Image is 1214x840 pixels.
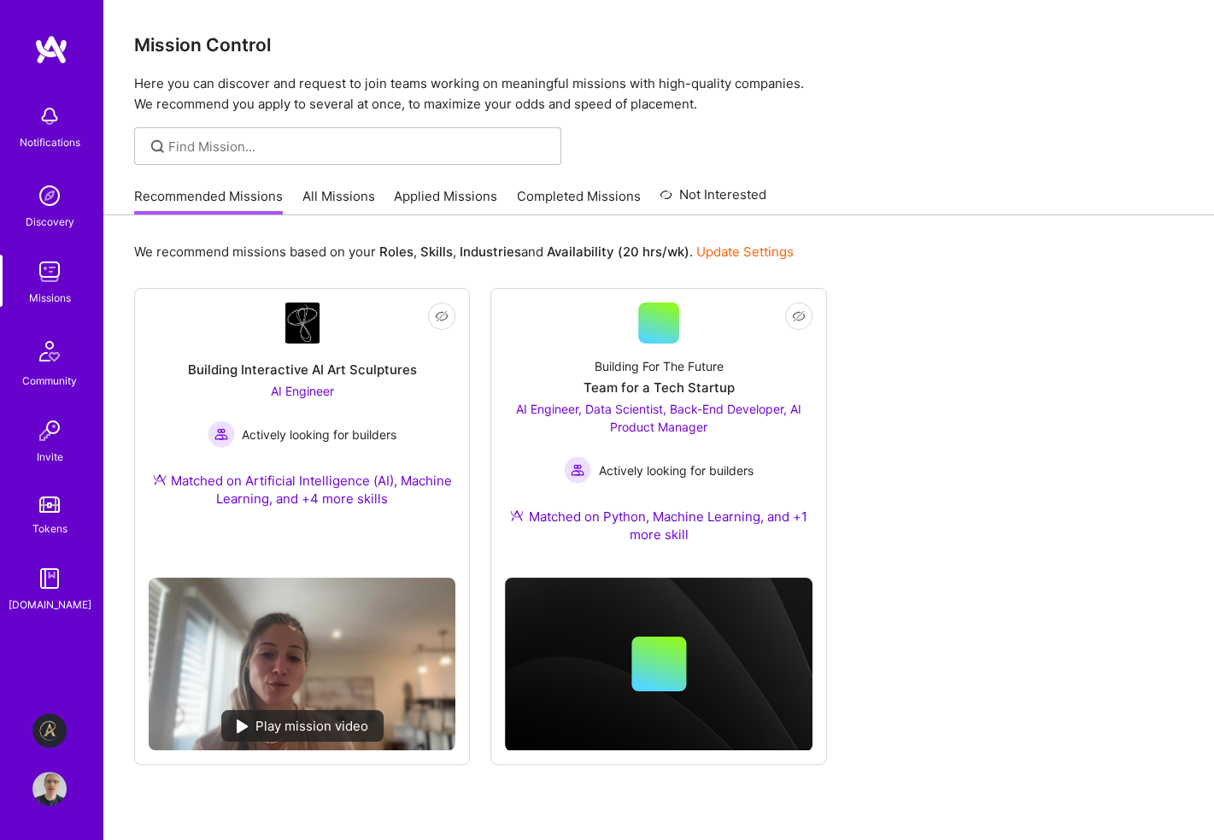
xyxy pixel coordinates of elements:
i: icon SearchGrey [148,137,167,156]
i: icon EyeClosed [792,309,806,323]
span: Actively looking for builders [242,426,396,443]
h3: Mission Control [134,34,1183,56]
img: Ateam Purple Icon [510,508,524,522]
a: Aldea: Transforming Behavior Change Through AI-Driven Coaching [28,714,71,748]
div: Community [22,372,77,390]
img: discovery [32,179,67,213]
div: Notifications [20,133,80,151]
div: Team for a Tech Startup [583,379,734,397]
div: Matched on Python, Machine Learning, and +1 more skill [505,508,812,543]
img: logo [34,34,68,65]
a: Recommended Missions [134,187,283,215]
img: User Avatar [32,772,67,806]
a: Update Settings [696,244,794,260]
div: Missions [29,289,71,307]
p: We recommend missions based on your , , and . [134,243,794,261]
div: [DOMAIN_NAME] [9,596,91,614]
a: Not Interested [660,185,766,215]
img: Aldea: Transforming Behavior Change Through AI-Driven Coaching [32,714,67,748]
img: No Mission [149,578,455,750]
a: All Missions [302,187,375,215]
img: cover [505,578,812,751]
span: Actively looking for builders [598,461,753,479]
img: Community [29,331,70,372]
b: Skills [420,244,453,260]
img: guide book [32,561,67,596]
img: Actively looking for builders [208,420,235,448]
img: Ateam Purple Icon [153,473,167,486]
img: tokens [39,496,60,513]
span: AI Engineer [271,384,334,398]
b: Availability (20 hrs/wk) [547,244,689,260]
img: play [237,720,249,733]
img: Actively looking for builders [564,456,591,484]
a: Completed Missions [517,187,641,215]
img: Invite [32,414,67,448]
b: Industries [460,244,521,260]
div: Building For The Future [594,357,723,375]
i: icon EyeClosed [435,309,449,323]
a: Company LogoBuilding Interactive AI Art SculpturesAI Engineer Actively looking for buildersActive... [149,303,455,564]
img: bell [32,99,67,133]
span: AI Engineer, Data Scientist, Back-End Developer, AI Product Manager [516,402,801,434]
a: Building For The FutureTeam for a Tech StartupAI Engineer, Data Scientist, Back-End Developer, AI... [505,303,812,564]
input: Find Mission... [168,138,548,156]
div: Tokens [32,520,67,537]
a: Applied Missions [394,187,497,215]
img: teamwork [32,255,67,289]
div: Discovery [26,213,74,231]
div: Building Interactive AI Art Sculptures [188,361,417,379]
div: Matched on Artificial Intelligence (AI), Machine Learning, and +4 more skills [149,472,455,508]
a: User Avatar [28,772,71,806]
p: Here you can discover and request to join teams working on meaningful missions with high-quality ... [134,73,1183,115]
b: Roles [379,244,413,260]
div: Play mission video [221,710,384,742]
div: Invite [37,448,63,466]
img: Company Logo [285,303,320,344]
